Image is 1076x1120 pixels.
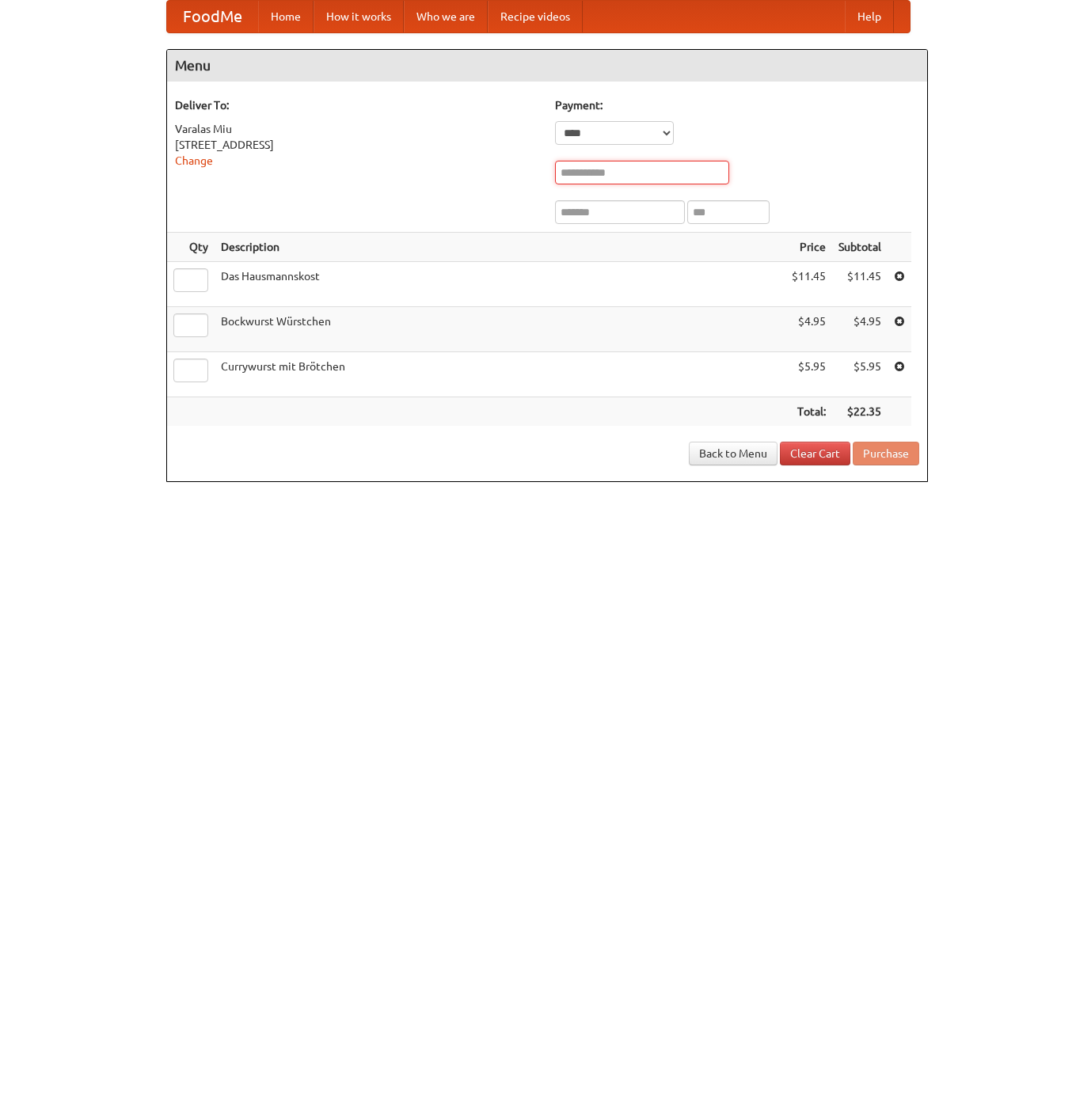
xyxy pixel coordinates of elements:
[845,1,894,32] a: Help
[167,1,258,32] a: FoodMe
[853,442,919,465] button: Purchase
[175,121,539,137] div: Varalas Miu
[175,154,213,167] a: Change
[215,352,785,397] td: Currywurst mit Brötchen
[689,442,778,465] a: Back to Menu
[404,1,488,32] a: Who we are
[215,262,785,307] td: Das Hausmannskost
[314,1,404,32] a: How it works
[175,97,539,113] h5: Deliver To:
[785,307,832,352] td: $4.95
[785,262,832,307] td: $11.45
[785,233,832,262] th: Price
[488,1,583,32] a: Recipe videos
[785,352,832,397] td: $5.95
[215,233,785,262] th: Description
[167,50,927,82] h4: Menu
[832,307,888,352] td: $4.95
[832,397,888,427] th: $22.35
[785,397,832,427] th: Total:
[215,307,785,352] td: Bockwurst Würstchen
[167,233,215,262] th: Qty
[832,352,888,397] td: $5.95
[258,1,314,32] a: Home
[555,97,919,113] h5: Payment:
[832,262,888,307] td: $11.45
[175,137,539,153] div: [STREET_ADDRESS]
[832,233,888,262] th: Subtotal
[780,442,850,465] a: Clear Cart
